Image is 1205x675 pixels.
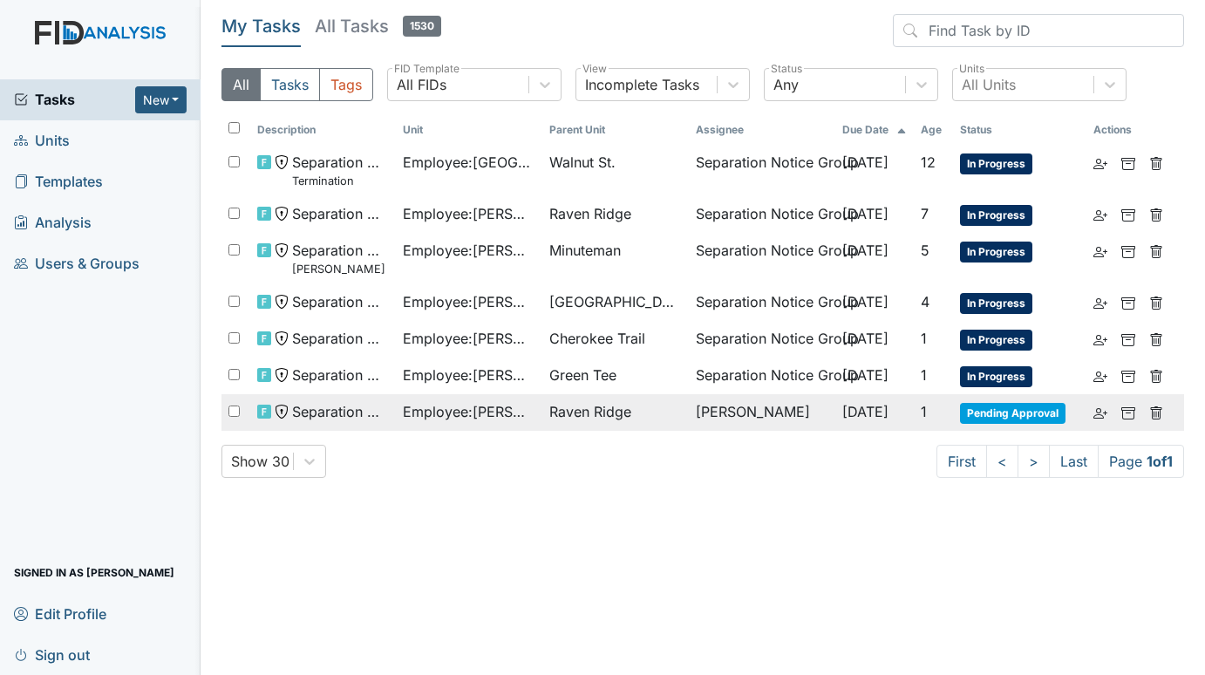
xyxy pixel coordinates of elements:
[921,366,927,384] span: 1
[292,291,390,312] span: Separation Notice
[292,328,390,349] span: Separation Notice
[14,89,135,110] a: Tasks
[396,115,542,145] th: Toggle SortBy
[221,68,373,101] div: Type filter
[921,330,927,347] span: 1
[403,328,535,349] span: Employee : [PERSON_NAME]
[962,74,1016,95] div: All Units
[403,203,535,224] span: Employee : [PERSON_NAME], [PERSON_NAME]
[1147,453,1173,470] strong: 1 of 1
[689,233,835,284] td: Separation Notice Group
[921,205,929,222] span: 7
[403,240,535,261] span: Employee : [PERSON_NAME]
[403,401,535,422] span: Employee : [PERSON_NAME]
[921,242,929,259] span: 5
[835,115,915,145] th: Toggle SortBy
[960,366,1032,387] span: In Progress
[14,168,103,195] span: Templates
[403,291,535,312] span: Employee : [PERSON_NAME]
[960,242,1032,262] span: In Progress
[1149,203,1163,224] a: Delete
[842,242,888,259] span: [DATE]
[292,401,390,422] span: Separation Notice
[960,153,1032,174] span: In Progress
[689,358,835,394] td: Separation Notice Group
[549,240,621,261] span: Minuteman
[292,261,390,277] small: [PERSON_NAME]
[1121,240,1135,261] a: Archive
[689,115,835,145] th: Assignee
[689,284,835,321] td: Separation Notice Group
[292,365,390,385] span: Separation Notice
[689,145,835,196] td: Separation Notice Group
[953,115,1086,145] th: Toggle SortBy
[960,330,1032,351] span: In Progress
[14,127,70,154] span: Units
[921,293,929,310] span: 4
[842,366,888,384] span: [DATE]
[585,74,699,95] div: Incomplete Tasks
[549,152,616,173] span: Walnut St.
[549,291,682,312] span: [GEOGRAPHIC_DATA]
[842,205,888,222] span: [DATE]
[403,365,535,385] span: Employee : [PERSON_NAME]
[549,365,616,385] span: Green Tee
[292,240,390,277] span: Separation Notice Nyeshia Redmond
[1149,401,1163,422] a: Delete
[914,115,953,145] th: Toggle SortBy
[842,293,888,310] span: [DATE]
[960,403,1065,424] span: Pending Approval
[842,330,888,347] span: [DATE]
[292,173,390,189] small: Termination
[1149,328,1163,349] a: Delete
[773,74,799,95] div: Any
[921,403,927,420] span: 1
[842,153,888,171] span: [DATE]
[135,86,187,113] button: New
[221,14,301,38] h5: My Tasks
[689,321,835,358] td: Separation Notice Group
[1049,445,1099,478] a: Last
[315,14,441,38] h5: All Tasks
[1018,445,1050,478] a: >
[986,445,1018,478] a: <
[1121,328,1135,349] a: Archive
[1121,291,1135,312] a: Archive
[231,451,289,472] div: Show 30
[319,68,373,101] button: Tags
[689,196,835,233] td: Separation Notice Group
[842,403,888,420] span: [DATE]
[228,122,240,133] input: Toggle All Rows Selected
[936,445,987,478] a: First
[14,209,92,236] span: Analysis
[1149,152,1163,173] a: Delete
[893,14,1184,47] input: Find Task by ID
[14,250,140,277] span: Users & Groups
[1121,401,1135,422] a: Archive
[403,152,535,173] span: Employee : [GEOGRAPHIC_DATA][PERSON_NAME]
[1149,240,1163,261] a: Delete
[960,293,1032,314] span: In Progress
[292,203,390,224] span: Separation Notice
[221,68,261,101] button: All
[689,394,835,431] td: [PERSON_NAME]
[1121,203,1135,224] a: Archive
[1121,365,1135,385] a: Archive
[403,16,441,37] span: 1530
[1149,291,1163,312] a: Delete
[250,115,397,145] th: Toggle SortBy
[960,205,1032,226] span: In Progress
[14,641,90,668] span: Sign out
[936,445,1184,478] nav: task-pagination
[549,328,645,349] span: Cherokee Trail
[542,115,689,145] th: Toggle SortBy
[921,153,936,171] span: 12
[292,152,390,189] span: Separation Notice Termination
[14,559,174,586] span: Signed in as [PERSON_NAME]
[549,401,631,422] span: Raven Ridge
[260,68,320,101] button: Tasks
[1121,152,1135,173] a: Archive
[14,600,106,627] span: Edit Profile
[1149,365,1163,385] a: Delete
